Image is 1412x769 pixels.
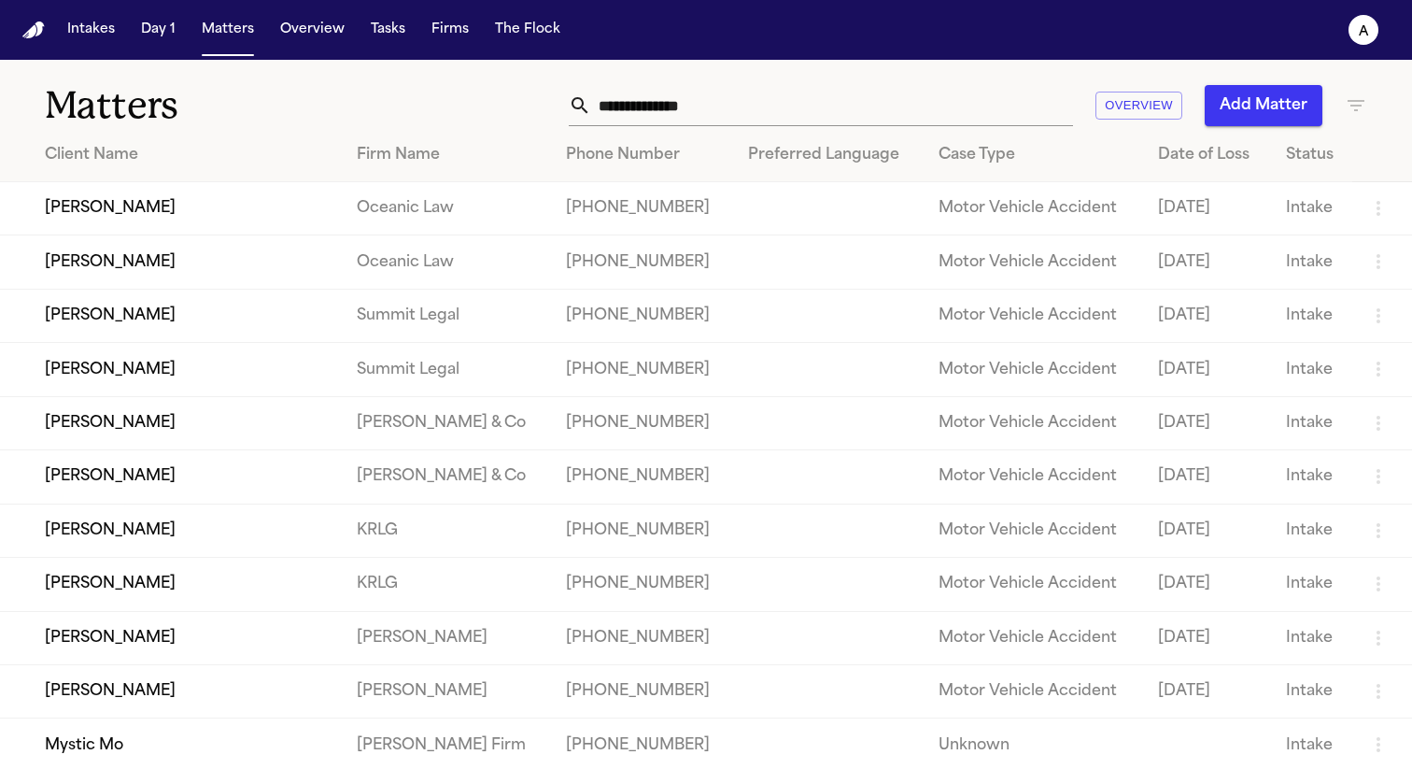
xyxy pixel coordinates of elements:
td: [DATE] [1143,343,1271,396]
td: Motor Vehicle Accident [924,611,1142,664]
td: Summit Legal [342,343,551,396]
td: Motor Vehicle Accident [924,182,1142,235]
button: Tasks [363,13,413,47]
div: Date of Loss [1158,144,1256,166]
td: Intake [1271,182,1352,235]
button: Day 1 [134,13,183,47]
td: Intake [1271,343,1352,396]
td: Oceanic Law [342,182,551,235]
td: Motor Vehicle Accident [924,504,1142,557]
div: Phone Number [566,144,719,166]
td: Intake [1271,504,1352,557]
td: [DATE] [1143,611,1271,664]
td: Intake [1271,289,1352,342]
td: Intake [1271,664,1352,718]
td: [DATE] [1143,558,1271,611]
td: Intake [1271,611,1352,664]
td: [PERSON_NAME] [342,611,551,664]
div: Case Type [939,144,1127,166]
td: [DATE] [1143,450,1271,504]
td: Motor Vehicle Accident [924,289,1142,342]
td: [DATE] [1143,235,1271,289]
a: Home [22,21,45,39]
td: [PHONE_NUMBER] [551,396,734,449]
td: Motor Vehicle Accident [924,664,1142,718]
td: Motor Vehicle Accident [924,450,1142,504]
h1: Matters [45,82,414,129]
td: [PHONE_NUMBER] [551,504,734,557]
td: Intake [1271,558,1352,611]
td: [PHONE_NUMBER] [551,611,734,664]
td: Summit Legal [342,289,551,342]
td: [DATE] [1143,396,1271,449]
td: [DATE] [1143,182,1271,235]
td: KRLG [342,504,551,557]
td: [PERSON_NAME] & Co [342,396,551,449]
td: [PHONE_NUMBER] [551,664,734,718]
div: Preferred Language [748,144,909,166]
button: Matters [194,13,261,47]
button: Add Matter [1205,85,1322,126]
td: Motor Vehicle Accident [924,396,1142,449]
button: Firms [424,13,476,47]
td: [PHONE_NUMBER] [551,289,734,342]
td: Motor Vehicle Accident [924,235,1142,289]
td: KRLG [342,558,551,611]
td: [PHONE_NUMBER] [551,450,734,504]
button: The Flock [487,13,568,47]
button: Overview [273,13,352,47]
td: [DATE] [1143,504,1271,557]
button: Intakes [60,13,122,47]
td: [DATE] [1143,289,1271,342]
td: Intake [1271,450,1352,504]
button: Overview [1095,92,1182,121]
td: Oceanic Law [342,235,551,289]
td: [PERSON_NAME] [342,664,551,718]
td: [PHONE_NUMBER] [551,235,734,289]
td: [DATE] [1143,664,1271,718]
div: Client Name [45,144,327,166]
div: Status [1286,144,1337,166]
td: [PERSON_NAME] & Co [342,450,551,504]
td: [PHONE_NUMBER] [551,558,734,611]
td: Intake [1271,396,1352,449]
td: [PHONE_NUMBER] [551,343,734,396]
td: Intake [1271,235,1352,289]
td: Motor Vehicle Accident [924,343,1142,396]
text: a [1359,25,1369,38]
td: [PHONE_NUMBER] [551,182,734,235]
td: Motor Vehicle Accident [924,558,1142,611]
div: Firm Name [357,144,536,166]
img: Finch Logo [22,21,45,39]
